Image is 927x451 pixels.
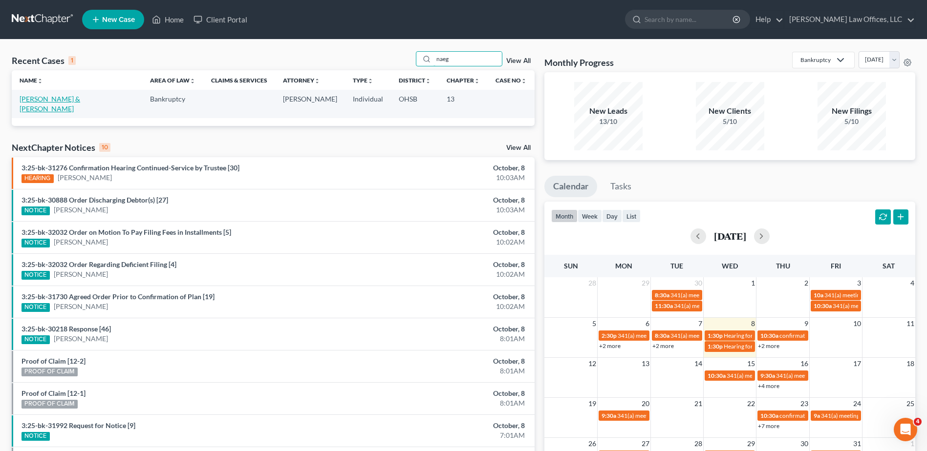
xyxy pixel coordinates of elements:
a: [PERSON_NAME] & [PERSON_NAME] [20,95,80,113]
div: NOTICE [22,303,50,312]
div: 5/10 [696,117,764,126]
span: 9 [803,318,809,329]
div: PROOF OF CLAIM [22,368,78,376]
span: Sat [883,262,895,270]
a: 3:25-bk-32032 Order Regarding Deficient Filing [4] [22,260,176,268]
i: unfold_more [314,78,320,84]
span: 19 [587,398,597,410]
a: 3:25-bk-30888 Order Discharging Debtor(s) [27] [22,196,168,204]
button: day [602,209,622,223]
td: 13 [439,90,488,118]
span: 14 [693,358,703,369]
span: Thu [776,262,790,270]
span: 9:30a [602,412,616,419]
span: 12 [587,358,597,369]
i: unfold_more [367,78,373,84]
div: 10:02AM [364,269,525,279]
span: 9a [814,412,820,419]
div: October, 8 [364,163,525,173]
th: Claims & Services [203,70,275,90]
a: Typeunfold_more [353,77,373,84]
div: October, 8 [364,421,525,430]
div: HEARING [22,174,54,183]
span: 1:30p [708,332,723,339]
div: October, 8 [364,292,525,302]
div: 10:03AM [364,205,525,215]
span: 24 [852,398,862,410]
span: 2 [803,277,809,289]
span: confirmation hearing for [PERSON_NAME] [779,412,889,419]
span: Fri [831,262,841,270]
span: 18 [905,358,915,369]
td: Bankruptcy [142,90,203,118]
span: 29 [641,277,650,289]
span: 8 [750,318,756,329]
span: 30 [799,438,809,450]
i: unfold_more [37,78,43,84]
div: October, 8 [364,324,525,334]
div: 10:02AM [364,302,525,311]
span: 27 [641,438,650,450]
input: Search by name... [645,10,734,28]
span: 10:30a [814,302,832,309]
span: 341(a) meeting for [PERSON_NAME] [821,412,915,419]
a: 3:25-bk-30218 Response [46] [22,325,111,333]
div: PROOF OF CLAIM [22,400,78,409]
span: 11:30a [655,302,673,309]
a: [PERSON_NAME] [54,334,108,344]
a: +2 more [599,342,621,349]
span: 22 [746,398,756,410]
span: 341(a) meeting for [PERSON_NAME] [833,302,927,309]
div: 8:01AM [364,398,525,408]
a: View All [506,144,531,151]
a: Attorneyunfold_more [283,77,320,84]
span: 341(a) meeting for [PERSON_NAME] & [PERSON_NAME] [670,291,817,299]
span: 341(a) meeting for [PERSON_NAME] [674,302,768,309]
div: 7:01AM [364,430,525,440]
a: 3:25-bk-32032 Order on Motion To Pay Filing Fees in Installments [5] [22,228,231,236]
span: 9:30a [760,372,775,379]
span: 2:30p [602,332,617,339]
span: 11 [905,318,915,329]
a: Calendar [544,176,597,197]
div: October, 8 [364,260,525,269]
span: 1:30p [708,343,723,350]
span: 25 [905,398,915,410]
span: 341(a) meeting for [PERSON_NAME] [670,332,765,339]
span: 10a [814,291,823,299]
div: 5/10 [818,117,886,126]
a: [PERSON_NAME] [54,302,108,311]
div: October, 8 [364,227,525,237]
span: Mon [615,262,632,270]
div: October, 8 [364,195,525,205]
div: NOTICE [22,432,50,441]
span: 16 [799,358,809,369]
a: Districtunfold_more [399,77,431,84]
div: NOTICE [22,206,50,215]
span: Tue [670,262,683,270]
div: 8:01AM [364,334,525,344]
div: 10 [99,143,110,152]
span: 7 [697,318,703,329]
a: +4 more [758,382,779,389]
a: Proof of Claim [12-1] [22,389,86,397]
span: 29 [746,438,756,450]
span: 30 [693,277,703,289]
span: 26 [587,438,597,450]
span: 10:30a [760,332,778,339]
div: NextChapter Notices [12,142,110,153]
span: 1 [909,438,915,450]
span: 8:30a [655,291,669,299]
span: 4 [914,418,922,426]
a: Nameunfold_more [20,77,43,84]
a: Chapterunfold_more [447,77,480,84]
div: New Clients [696,105,764,117]
span: 341(a) meeting for [PERSON_NAME] [618,332,712,339]
span: 3 [856,277,862,289]
span: 15 [746,358,756,369]
a: View All [506,58,531,64]
a: 3:25-bk-31730 Agreed Order Prior to Confirmation of Plan [19] [22,292,215,301]
span: 28 [693,438,703,450]
td: OHSB [391,90,439,118]
i: unfold_more [474,78,480,84]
